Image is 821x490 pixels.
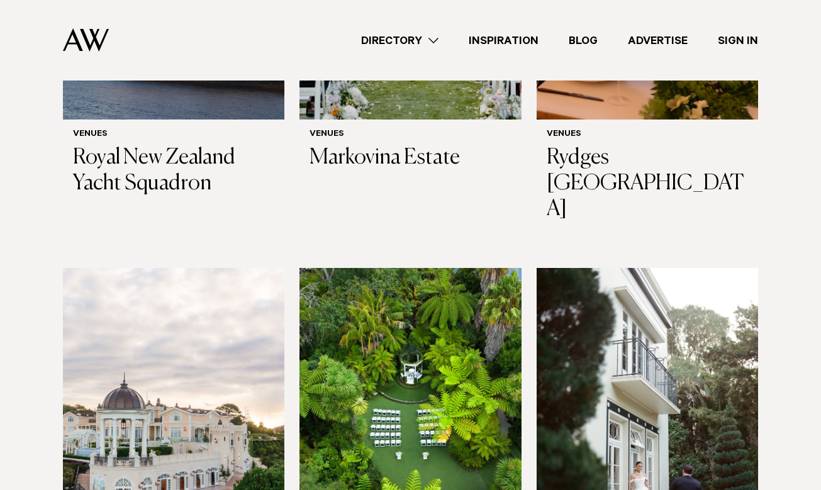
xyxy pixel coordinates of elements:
a: Sign In [703,32,773,49]
img: Auckland Weddings Logo [63,28,109,52]
h6: Venues [310,130,511,140]
a: Directory [346,32,454,49]
a: Blog [554,32,613,49]
h3: Royal New Zealand Yacht Squadron [73,145,274,197]
h3: Rydges [GEOGRAPHIC_DATA] [547,145,748,222]
h6: Venues [547,130,748,140]
a: Advertise [613,32,703,49]
h3: Markovina Estate [310,145,511,171]
h6: Venues [73,130,274,140]
a: Inspiration [454,32,554,49]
